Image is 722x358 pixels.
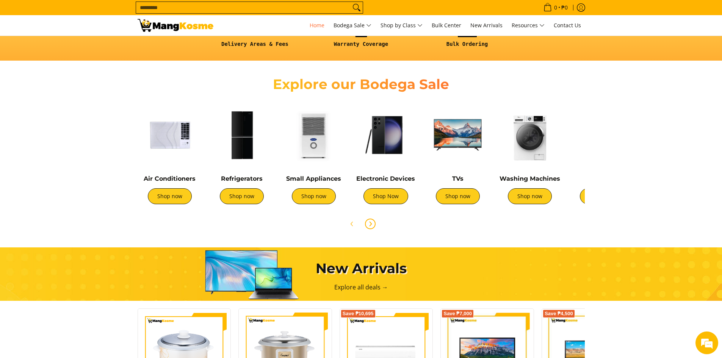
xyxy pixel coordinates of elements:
[508,188,552,204] a: Shop now
[334,21,371,30] span: Bodega Sale
[286,175,341,182] a: Small Appliances
[148,188,192,204] a: Shop now
[354,103,418,167] img: Electronic Devices
[362,216,379,232] button: Next
[560,5,569,10] span: ₱0
[310,22,324,29] span: Home
[344,216,360,232] button: Previous
[334,283,388,291] a: Explore all deals →
[343,311,374,316] span: Save ₱10,695
[356,175,415,182] a: Electronic Devices
[500,175,560,182] a: Washing Machines
[292,188,336,204] a: Shop now
[467,15,506,36] a: New Arrivals
[443,311,472,316] span: Save ₱7,000
[580,188,624,204] a: Shop now
[363,188,408,204] a: Shop Now
[251,76,471,93] h2: Explore our Bodega Sale
[381,21,423,30] span: Shop by Class
[138,103,202,167] img: Air Conditioners
[351,2,363,13] button: Search
[553,5,558,10] span: 0
[452,175,464,182] a: TVs
[138,19,213,32] img: Mang Kosme: Your Home Appliances Warehouse Sale Partner!
[426,103,490,167] img: TVs
[512,21,545,30] span: Resources
[545,311,573,316] span: Save ₱4,500
[282,103,346,167] img: Small Appliances
[221,15,585,36] nav: Main Menu
[144,175,196,182] a: Air Conditioners
[470,22,503,29] span: New Arrivals
[210,103,274,167] img: Refrigerators
[508,15,548,36] a: Resources
[550,15,585,36] a: Contact Us
[330,15,375,36] a: Bodega Sale
[220,188,264,204] a: Shop now
[306,15,328,36] a: Home
[428,15,465,36] a: Bulk Center
[541,3,570,12] span: •
[570,103,634,167] img: Cookers
[498,103,562,167] img: Washing Machines
[436,188,480,204] a: Shop now
[432,22,461,29] span: Bulk Center
[377,15,426,36] a: Shop by Class
[221,175,263,182] a: Refrigerators
[554,22,581,29] span: Contact Us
